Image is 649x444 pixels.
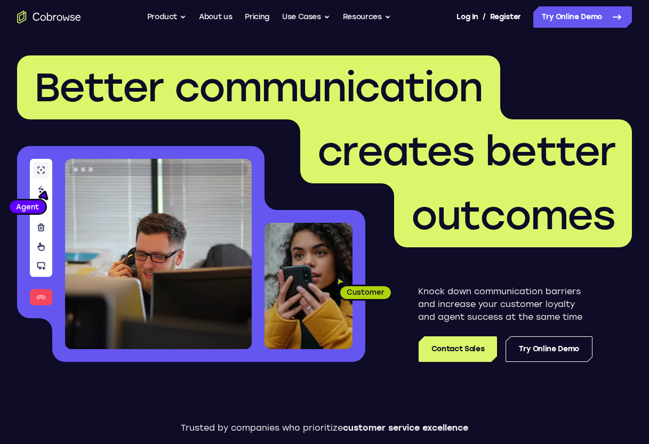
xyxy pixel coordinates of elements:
[483,11,486,23] span: /
[199,6,232,28] a: About us
[490,6,521,28] a: Register
[282,6,330,28] button: Use Cases
[34,63,483,111] span: Better communication
[506,336,592,362] a: Try Online Demo
[411,191,615,239] span: outcomes
[265,223,352,349] img: A customer holding their phone
[343,423,468,433] span: customer service excellence
[245,6,269,28] a: Pricing
[147,6,187,28] button: Product
[317,127,615,175] span: creates better
[533,6,632,28] a: Try Online Demo
[343,6,391,28] button: Resources
[65,159,252,349] img: A customer support agent talking on the phone
[418,285,592,324] p: Knock down communication barriers and increase your customer loyalty and agent success at the sam...
[17,11,81,23] a: Go to the home page
[456,6,478,28] a: Log In
[419,336,497,362] a: Contact Sales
